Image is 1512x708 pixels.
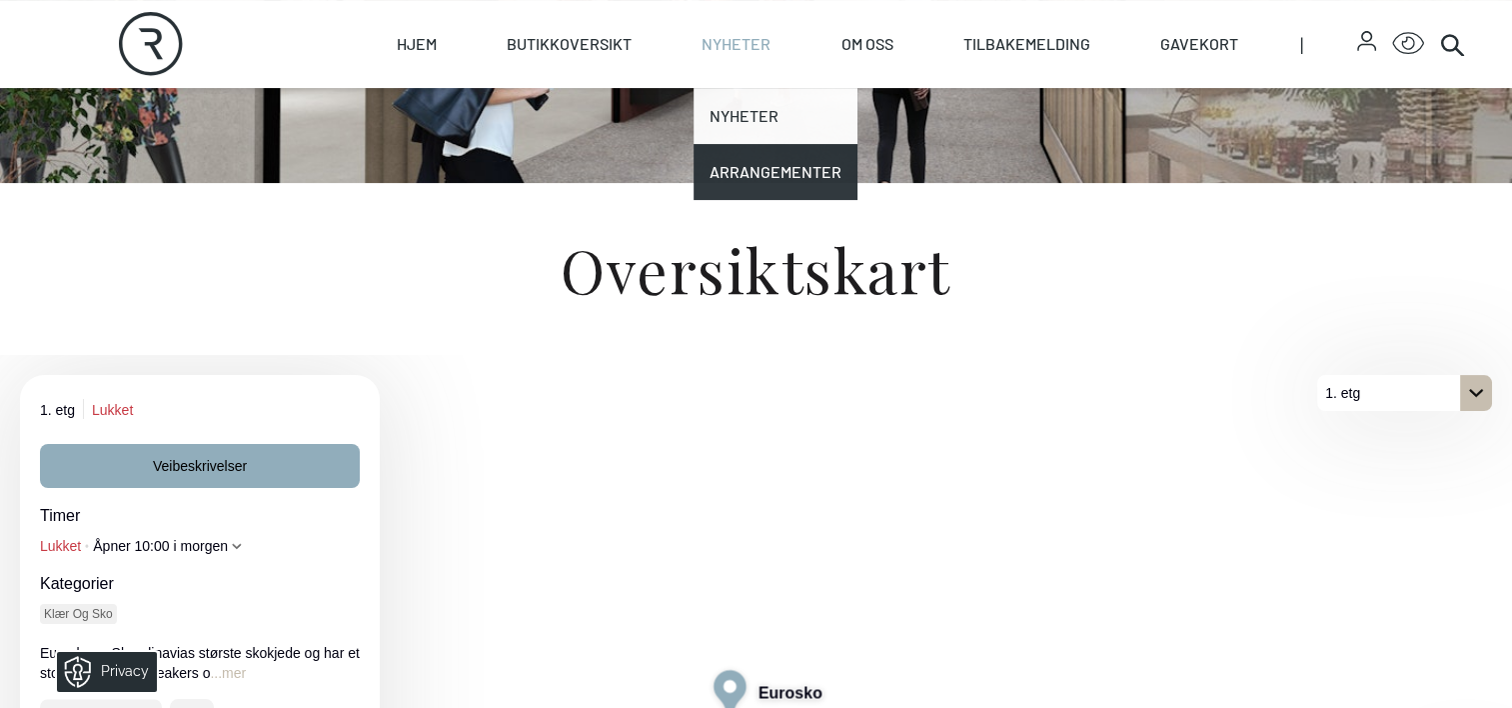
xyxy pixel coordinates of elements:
button: Open Accessibility Menu [1392,28,1424,60]
a: Nyheter [694,88,857,144]
h1: Oversiktskart [117,239,1396,299]
a: Arrangementer [694,144,857,200]
iframe: Manage Preferences [20,645,183,698]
